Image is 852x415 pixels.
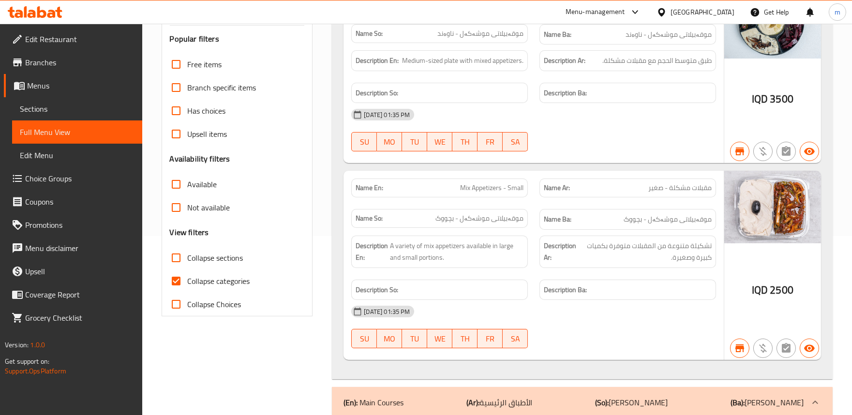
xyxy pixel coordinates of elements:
[356,135,373,149] span: SU
[753,339,773,358] button: Purchased item
[427,329,452,348] button: WE
[4,28,142,51] a: Edit Restaurant
[579,240,712,264] span: تشكيلة متنوعة من المقبلات متوفرة بكميات كبيرة وصغيرة.
[188,59,222,70] span: Free items
[730,142,749,161] button: Branch specific item
[427,132,452,151] button: WE
[544,29,571,41] strong: Name Ba:
[188,275,250,287] span: Collapse categories
[344,395,358,410] b: (En):
[478,329,503,348] button: FR
[381,135,398,149] span: MO
[671,7,734,17] div: [GEOGRAPHIC_DATA]
[344,397,404,408] p: Main Courses
[431,332,448,346] span: WE
[4,237,142,260] a: Menu disclaimer
[188,105,226,117] span: Has choices
[356,240,388,264] strong: Description En:
[356,87,398,99] strong: Description So:
[5,355,49,368] span: Get support on:
[481,332,499,346] span: FR
[566,6,625,18] div: Menu-management
[356,55,399,67] strong: Description En:
[731,397,804,408] p: [PERSON_NAME]
[27,80,135,91] span: Menus
[4,51,142,74] a: Branches
[730,339,749,358] button: Branch specific item
[4,213,142,237] a: Promotions
[25,173,135,184] span: Choice Groups
[12,144,142,167] a: Edit Menu
[170,33,305,44] h3: Popular filters
[507,135,524,149] span: SA
[4,283,142,306] a: Coverage Report
[5,365,66,377] a: Support.OpsPlatform
[4,306,142,329] a: Grocery Checklist
[544,213,571,225] strong: Name Ba:
[25,196,135,207] span: Coupons
[390,240,523,264] span: A variety of mix appetizers available in large and small portions.
[777,339,796,358] button: Not has choices
[460,183,523,193] span: Mix Appetizers - Small
[377,132,402,151] button: MO
[360,110,414,119] span: [DATE] 01:35 PM
[835,7,840,17] span: m
[406,332,423,346] span: TU
[12,120,142,144] a: Full Menu View
[544,240,577,264] strong: Description Ar:
[478,132,503,151] button: FR
[770,281,793,299] span: 2500
[800,339,819,358] button: Available
[503,329,528,348] button: SA
[170,227,209,238] h3: View filters
[360,307,414,316] span: [DATE] 01:35 PM
[381,332,398,346] span: MO
[377,329,402,348] button: MO
[188,298,241,310] span: Collapse Choices
[25,312,135,324] span: Grocery Checklist
[25,266,135,277] span: Upsell
[25,33,135,45] span: Edit Restaurant
[595,397,668,408] p: [PERSON_NAME]
[356,332,373,346] span: SU
[12,97,142,120] a: Sections
[452,132,478,151] button: TH
[25,219,135,231] span: Promotions
[188,178,217,190] span: Available
[544,87,587,99] strong: Description Ba:
[188,82,256,93] span: Branch specific items
[25,242,135,254] span: Menu disclaimer
[624,213,712,225] span: موقەبیلاتی موشەکەل - بچووک
[466,397,532,408] p: الأطباق الرئيسية
[351,132,377,151] button: SU
[188,128,227,140] span: Upsell items
[456,332,474,346] span: TH
[30,339,45,351] span: 1.0.0
[402,329,427,348] button: TU
[20,126,135,138] span: Full Menu View
[595,395,609,410] b: (So):
[731,395,745,410] b: (Ba):
[406,135,423,149] span: TU
[25,57,135,68] span: Branches
[402,55,523,67] span: Medium-sized plate with mixed appetizers.
[753,142,773,161] button: Purchased item
[435,213,523,223] span: موقەبیلاتی موشەکەل - بچووک
[777,142,796,161] button: Not has choices
[503,132,528,151] button: SA
[356,213,383,223] strong: Name So:
[770,89,793,108] span: 3500
[188,202,230,213] span: Not available
[356,183,383,193] strong: Name En:
[4,167,142,190] a: Choice Groups
[452,329,478,348] button: TH
[456,135,474,149] span: TH
[800,142,819,161] button: Available
[544,284,587,296] strong: Description Ba:
[188,252,243,264] span: Collapse sections
[431,135,448,149] span: WE
[626,29,712,41] span: موقەبیلاتی موشەکەل - ناوەند
[4,74,142,97] a: Menus
[402,132,427,151] button: TU
[724,171,821,243] img: %D9%85%D9%82%D8%A8%D9%84%D8%A7%D8%AA_%D8%B5%D8%BA%D9%8A%D8%B1638030794665351270.jpg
